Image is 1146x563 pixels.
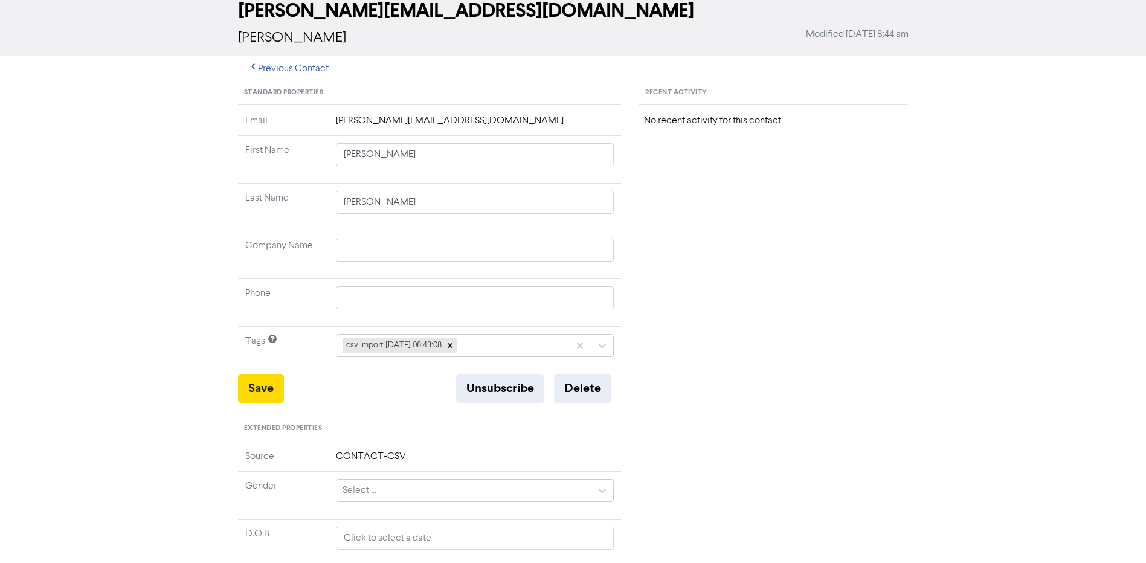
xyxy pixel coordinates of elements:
[238,279,329,327] td: Phone
[238,374,284,403] button: Save
[238,136,329,184] td: First Name
[238,231,329,279] td: Company Name
[343,338,443,353] div: csv import [DATE] 08:43:08
[238,56,339,82] button: Previous Contact
[238,184,329,231] td: Last Name
[456,374,544,403] button: Unsubscribe
[238,449,329,472] td: Source
[238,327,329,375] td: Tags
[238,471,329,519] td: Gender
[336,527,614,550] input: Click to select a date
[1086,505,1146,563] iframe: Chat Widget
[554,374,611,403] button: Delete
[644,114,903,128] div: No recent activity for this contact
[238,417,622,440] div: Extended Properties
[238,82,622,105] div: Standard Properties
[806,27,909,42] span: Modified [DATE] 8:44 am
[238,31,346,45] span: [PERSON_NAME]
[238,114,329,136] td: Email
[343,483,376,498] div: Select ...
[329,449,622,472] td: CONTACT-CSV
[329,114,622,136] td: [PERSON_NAME][EMAIL_ADDRESS][DOMAIN_NAME]
[639,82,908,105] div: Recent Activity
